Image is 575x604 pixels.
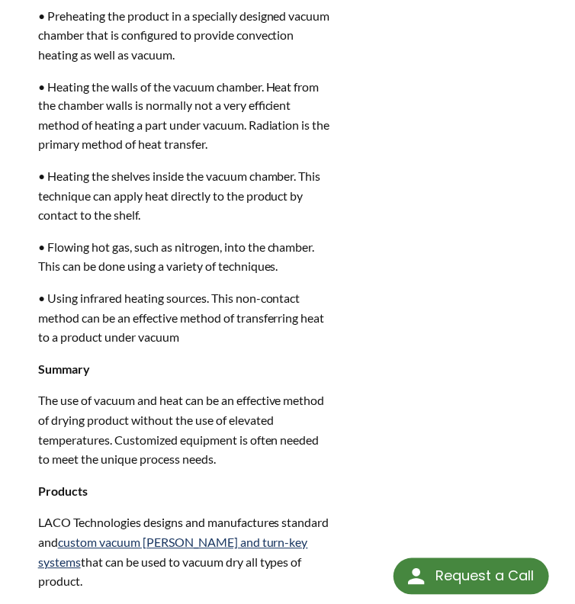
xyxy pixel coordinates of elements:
[38,289,330,348] p: • Using infrared heating sources. This non-contact method can be an effective method of transferr...
[38,362,90,377] strong: Summary
[38,238,330,277] p: • Flowing hot gas, such as nitrogen, into the chamber. This can be done using a variety of techni...
[435,558,534,593] div: Request a Call
[38,513,330,591] p: LACO Technologies designs and manufactures standard and that can be used to vacuum dry all types ...
[38,535,308,570] a: custom vacuum [PERSON_NAME] and turn-key systems
[38,391,330,469] p: The use of vacuum and heat can be an effective method of drying product without the use of elevat...
[38,6,330,65] p: • Preheating the product in a specially designed vacuum chamber that is configured to provide con...
[38,77,330,155] p: • Heating the walls of the vacuum chamber. Heat from the chamber walls is normally not a very eff...
[404,564,429,589] img: round button
[394,558,549,595] div: Request a Call
[38,167,330,226] p: • Heating the shelves inside the vacuum chamber. This technique can apply heat directly to the pr...
[38,484,88,499] strong: Products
